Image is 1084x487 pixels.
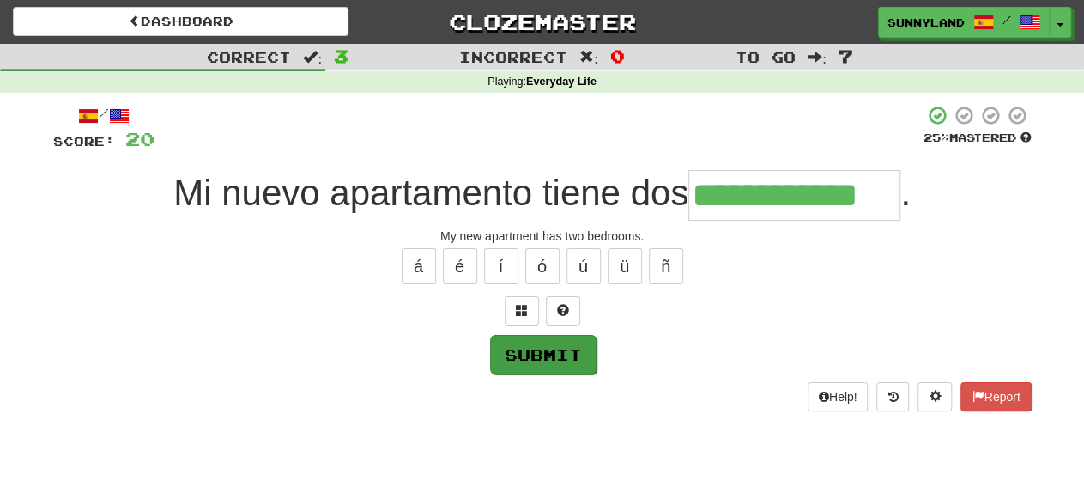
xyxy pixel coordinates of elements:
[526,76,597,88] strong: Everyday Life
[924,131,1032,146] div: Mastered
[53,228,1032,245] div: My new apartment has two bedrooms.
[402,248,436,284] button: á
[303,50,322,64] span: :
[649,248,683,284] button: ñ
[459,48,567,65] span: Incorrect
[484,248,518,284] button: í
[207,48,291,65] span: Correct
[876,382,909,411] button: Round history (alt+y)
[608,248,642,284] button: ü
[173,173,688,213] span: Mi nuevo apartamento tiene dos
[334,46,348,66] span: 3
[490,335,597,374] button: Submit
[887,15,965,30] span: Sunnyland
[924,131,949,144] span: 25 %
[808,50,827,64] span: :
[566,248,601,284] button: ú
[960,382,1031,411] button: Report
[610,46,625,66] span: 0
[13,7,348,36] a: Dashboard
[1002,14,1011,26] span: /
[736,48,796,65] span: To go
[808,382,869,411] button: Help!
[525,248,560,284] button: ó
[546,296,580,326] button: Single letter hint - you only get 1 per sentence and score half the points! alt+h
[900,173,911,213] span: .
[579,50,598,64] span: :
[53,134,115,149] span: Score:
[374,7,710,37] a: Clozemaster
[125,128,154,149] span: 20
[839,46,853,66] span: 7
[443,248,477,284] button: é
[53,105,154,126] div: /
[878,7,1050,38] a: Sunnyland /
[505,296,539,326] button: Switch sentence to multiple choice alt+p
